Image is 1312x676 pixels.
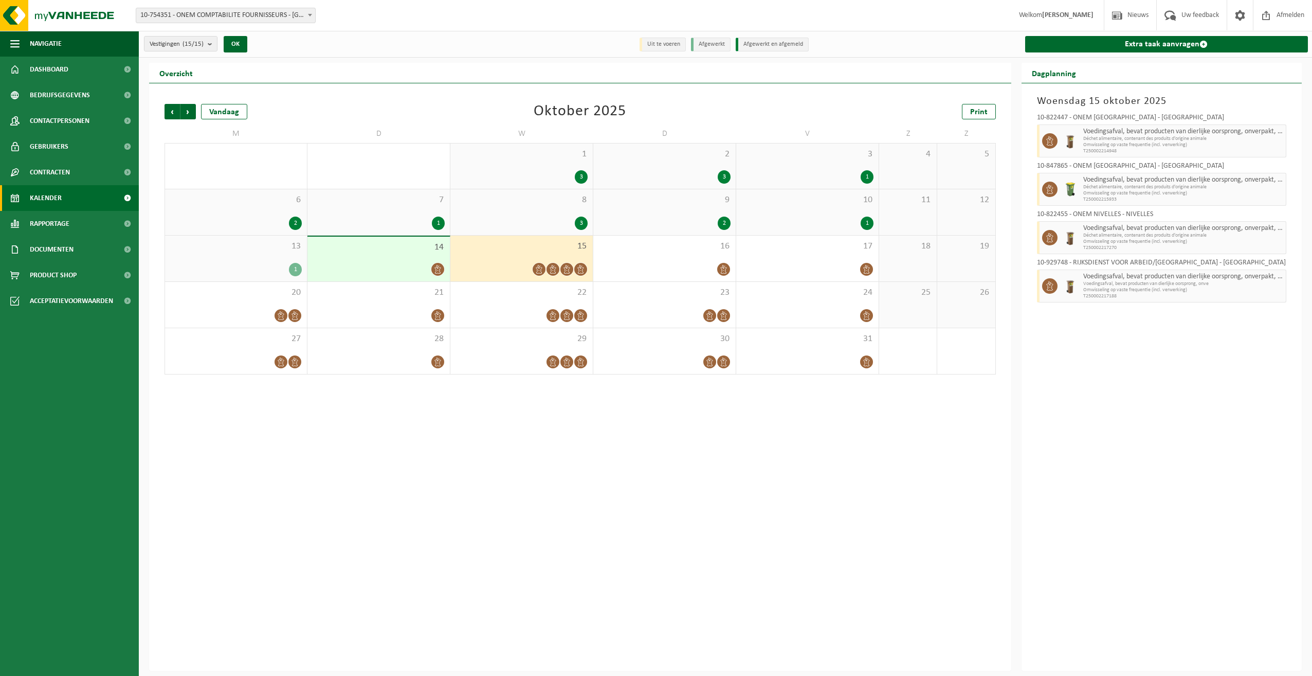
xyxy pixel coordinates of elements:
li: Uit te voeren [640,38,686,51]
span: 6 [170,194,302,206]
span: 16 [598,241,731,252]
span: 19 [942,241,990,252]
span: 21 [313,287,445,298]
span: Bedrijfsgegevens [30,82,90,108]
img: WB-0140-HPE-BN-01 [1063,230,1078,245]
div: 3 [575,217,588,230]
div: 10-822455 - ONEM NIVELLES - NIVELLES [1037,211,1287,221]
iframe: chat widget [5,653,172,676]
span: Omwisseling op vaste frequentie (incl. verwerking) [1083,190,1284,197]
span: 28 [313,333,445,345]
span: 20 [170,287,302,298]
div: 10-822447 - ONEM [GEOGRAPHIC_DATA] - [GEOGRAPHIC_DATA] [1037,114,1287,124]
li: Afgewerkt [691,38,731,51]
span: Omwisseling op vaste frequentie (incl. verwerking) [1083,239,1284,245]
div: 2 [718,217,731,230]
span: 30 [598,333,731,345]
h2: Dagplanning [1022,63,1086,83]
div: Vandaag [201,104,247,119]
span: Voedingsafval, bevat producten van dierlijke oorsprong, onverpakt, categorie 3 [1083,128,1284,136]
span: Gebruikers [30,134,68,159]
span: Omwisseling op vaste frequentie (incl. verwerking) [1083,287,1284,293]
span: Acceptatievoorwaarden [30,288,113,314]
span: Voedingsafval, bevat producten van dierlijke oorsprong, onverpakt, categorie 3 [1083,224,1284,233]
td: V [736,124,879,143]
span: Vestigingen [150,37,204,52]
button: OK [224,36,247,52]
span: 13 [170,241,302,252]
span: T250002217188 [1083,293,1284,299]
td: Z [879,124,937,143]
h2: Overzicht [149,63,203,83]
span: Voedingsafval, bevat producten van dierlijke oorsprong, onverpakt, categorie 3 [1083,176,1284,184]
span: T250002214948 [1083,148,1284,154]
div: 10-929748 - RIJKSDIENST VOOR ARBEID/[GEOGRAPHIC_DATA] - [GEOGRAPHIC_DATA] [1037,259,1287,270]
div: 1 [289,263,302,276]
td: M [165,124,307,143]
img: WB-0140-HPE-BN-01 [1063,278,1078,294]
span: Dashboard [30,57,68,82]
span: Contactpersonen [30,108,89,134]
div: Oktober 2025 [534,104,626,119]
span: 7 [313,194,445,206]
span: Déchet alimentaire, contenant des produits d'origine animale [1083,184,1284,190]
span: Rapportage [30,211,69,237]
div: 1 [861,170,873,184]
span: Print [970,108,988,116]
span: 12 [942,194,990,206]
img: WB-0140-HPE-GN-51 [1063,182,1078,197]
span: 15 [455,241,588,252]
span: 29 [455,333,588,345]
span: Déchet alimentaire, contenant des produits d'origine animale [1083,233,1284,239]
span: 10-754351 - ONEM COMPTABILITE FOURNISSEURS - BRUXELLES [136,8,316,23]
span: 24 [741,287,873,298]
strong: [PERSON_NAME] [1042,11,1094,19]
span: 11 [884,194,932,206]
span: Kalender [30,185,62,211]
span: Product Shop [30,262,77,288]
span: 18 [884,241,932,252]
span: 1 [455,149,588,160]
span: Omwisseling op vaste frequentie (incl. verwerking) [1083,142,1284,148]
a: Print [962,104,996,119]
span: 14 [313,242,445,253]
div: 1 [861,217,873,230]
div: 2 [289,217,302,230]
span: 5 [942,149,990,160]
span: Volgende [180,104,196,119]
span: 3 [741,149,873,160]
div: 10-847865 - ONEM [GEOGRAPHIC_DATA] - [GEOGRAPHIC_DATA] [1037,163,1287,173]
td: D [593,124,736,143]
span: 31 [741,333,873,345]
span: 17 [741,241,873,252]
span: 23 [598,287,731,298]
span: Voedingsafval, bevat producten van dierlijke oorsprong, onverpakt, categorie 3 [1083,273,1284,281]
span: 22 [455,287,588,298]
div: 3 [718,170,731,184]
div: 3 [575,170,588,184]
span: Documenten [30,237,74,262]
span: Navigatie [30,31,62,57]
button: Vestigingen(15/15) [144,36,217,51]
span: Voedingsafval, bevat producten van dierlijke oorsprong, onve [1083,281,1284,287]
span: 4 [884,149,932,160]
a: Extra taak aanvragen [1025,36,1308,52]
span: 10-754351 - ONEM COMPTABILITE FOURNISSEURS - BRUXELLES [136,8,315,23]
span: 9 [598,194,731,206]
span: 27 [170,333,302,345]
td: Z [937,124,995,143]
span: 2 [598,149,731,160]
div: 1 [432,217,445,230]
count: (15/15) [183,41,204,47]
td: W [450,124,593,143]
span: Contracten [30,159,70,185]
span: 26 [942,287,990,298]
span: Déchet alimentaire, contenant des produits d'origine animale [1083,136,1284,142]
li: Afgewerkt en afgemeld [736,38,809,51]
span: Vorige [165,104,180,119]
span: 10 [741,194,873,206]
span: 8 [455,194,588,206]
img: WB-0140-HPE-BN-01 [1063,133,1078,149]
span: T250002217270 [1083,245,1284,251]
span: T250002215933 [1083,197,1284,203]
